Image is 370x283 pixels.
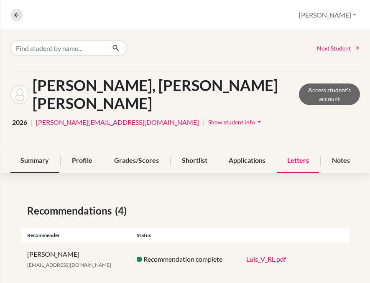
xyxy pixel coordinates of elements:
div: Letters [277,149,319,173]
a: Next Student [317,44,360,53]
div: Summary [10,149,59,173]
span: | [31,117,33,127]
i: arrow_drop_down [255,118,263,126]
img: Valle Ferrera Luis's avatar [10,85,29,104]
div: Applications [219,149,276,173]
span: Show student info [208,119,255,126]
span: Recommendations [27,203,115,218]
button: [PERSON_NAME] [295,7,360,23]
div: Grades/Scores [104,149,169,173]
div: Recommender [21,232,130,239]
div: Shortlist [172,149,217,173]
div: Notes [322,149,360,173]
input: Find student by name... [10,40,105,56]
button: Show student infoarrow_drop_down [208,116,264,129]
span: Next Student [317,44,351,53]
div: Recommendation complete [130,254,240,264]
div: Status [130,232,240,239]
a: Luis_V_RL.pdf [246,255,286,263]
span: 2026 [12,117,27,127]
a: [PERSON_NAME][EMAIL_ADDRESS][DOMAIN_NAME] [36,117,199,127]
div: Profile [62,149,102,173]
span: (4) [115,203,130,218]
span: [EMAIL_ADDRESS][DOMAIN_NAME] [27,262,111,268]
h1: [PERSON_NAME], [PERSON_NAME] [PERSON_NAME] [33,76,299,112]
a: Access student's account [299,83,360,105]
div: [PERSON_NAME] [21,249,130,269]
span: | [202,117,204,127]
